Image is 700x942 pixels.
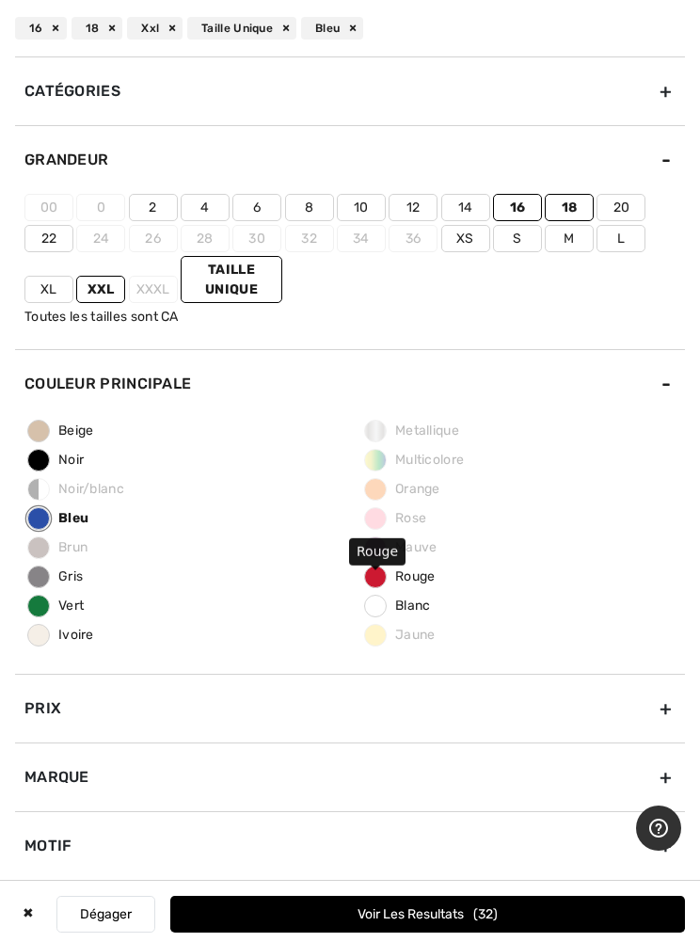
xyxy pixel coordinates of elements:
[473,906,498,922] span: 32
[365,423,459,439] span: Metallique
[24,276,73,303] label: Xl
[493,225,542,252] label: S
[301,17,363,40] div: Bleu
[15,56,685,125] div: Catégories
[181,225,230,252] label: 28
[170,896,685,933] button: Voir les resultats32
[28,510,88,526] span: Bleu
[181,256,282,303] label: Taille Unique
[187,17,296,40] div: Taille Unique
[493,194,542,221] label: 16
[597,225,645,252] label: L
[232,194,281,221] label: 6
[28,568,83,584] span: Gris
[24,307,685,327] div: Toutes les tailles sont CA
[365,568,436,584] span: Rouge
[76,276,125,303] label: Xxl
[15,811,685,880] div: Motif
[349,538,406,566] div: Rouge
[636,806,681,853] iframe: Ouvre un widget dans lequel vous pouvez trouver plus d’informations
[15,742,685,811] div: Marque
[76,194,125,221] label: 0
[15,125,685,194] div: Grandeur
[129,225,178,252] label: 26
[28,627,94,643] span: Ivoire
[545,225,594,252] label: M
[129,194,178,221] label: 2
[365,598,431,614] span: Blanc
[389,225,437,252] label: 36
[337,194,386,221] label: 10
[15,349,685,418] div: Couleur Principale
[441,194,490,221] label: 14
[285,194,334,221] label: 8
[545,194,594,221] label: 18
[28,539,87,555] span: Brun
[28,481,124,497] span: Noir/blanc
[76,225,125,252] label: 24
[441,225,490,252] label: Xs
[127,17,183,40] div: Xxl
[389,194,437,221] label: 12
[365,452,464,468] span: Multicolore
[24,225,73,252] label: 22
[597,194,645,221] label: 20
[28,598,84,614] span: Vert
[285,225,334,252] label: 32
[181,194,230,221] label: 4
[232,225,281,252] label: 30
[28,452,84,468] span: Noir
[72,17,123,40] div: 18
[129,276,178,303] label: Xxxl
[15,674,685,742] div: Prix
[15,17,67,40] div: 16
[24,194,73,221] label: 00
[365,481,440,497] span: Orange
[56,896,155,933] button: Dégager
[365,510,426,526] span: Rose
[365,627,436,643] span: Jaune
[28,423,94,439] span: Beige
[337,225,386,252] label: 34
[15,896,41,933] div: ✖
